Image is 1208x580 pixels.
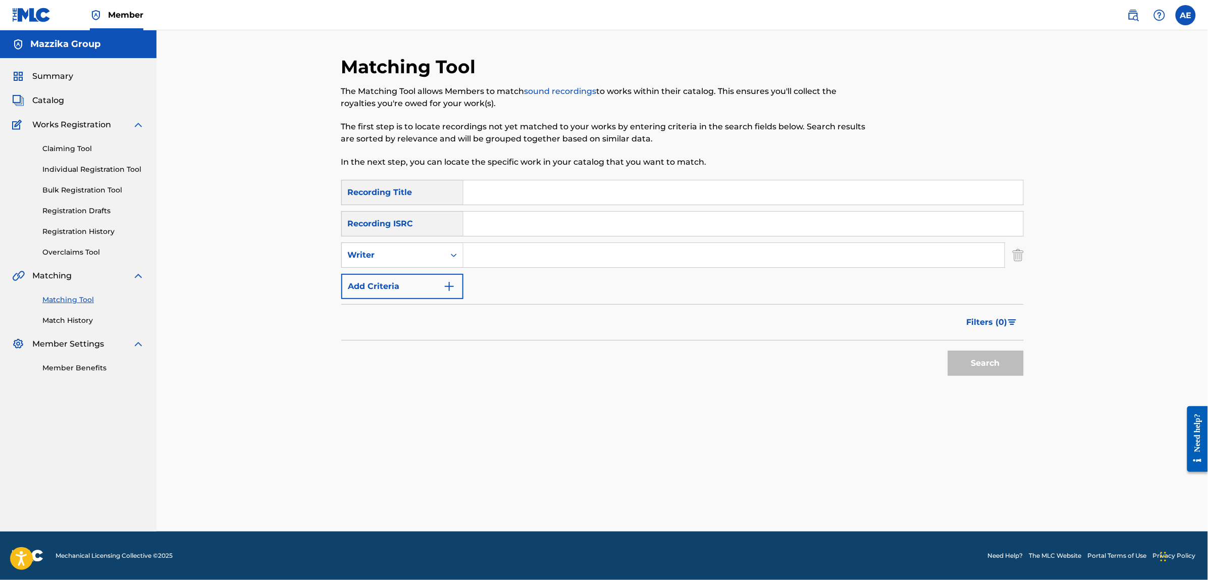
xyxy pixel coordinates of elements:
[42,315,144,326] a: Match History
[32,70,73,82] span: Summary
[32,338,104,350] span: Member Settings
[524,86,597,96] a: sound recordings
[348,249,439,261] div: Writer
[32,119,111,131] span: Works Registration
[30,38,100,50] h5: Mazzika Group
[12,338,24,350] img: Member Settings
[1149,5,1170,25] div: Help
[12,8,51,22] img: MLC Logo
[1088,551,1147,560] a: Portal Terms of Use
[12,94,24,107] img: Catalog
[12,38,24,51] img: Accounts
[341,274,463,299] button: Add Criteria
[90,9,102,21] img: Top Rightsholder
[42,164,144,175] a: Individual Registration Tool
[42,363,144,373] a: Member Benefits
[12,70,24,82] img: Summary
[12,550,43,562] img: logo
[56,551,173,560] span: Mechanical Licensing Collective © 2025
[341,121,867,145] p: The first step is to locate recordings not yet matched to your works by entering criteria in the ...
[42,295,144,305] a: Matching Tool
[1008,319,1017,325] img: filter
[443,280,455,293] img: 9d2ae6d4665cec9f34b9.svg
[1180,399,1208,480] iframe: Resource Center
[1153,551,1196,560] a: Privacy Policy
[42,206,144,216] a: Registration Drafts
[42,143,144,154] a: Claiming Tool
[341,156,867,168] p: In the next step, you can locate the specific work in your catalog that you want to match.
[42,226,144,237] a: Registration History
[341,56,481,78] h2: Matching Tool
[132,119,144,131] img: expand
[967,316,1008,328] span: Filters ( 0 )
[1127,9,1139,21] img: search
[988,551,1023,560] a: Need Help?
[32,94,64,107] span: Catalog
[32,270,72,282] span: Matching
[12,70,73,82] a: SummarySummary
[132,338,144,350] img: expand
[1158,531,1208,580] iframe: Chat Widget
[42,247,144,258] a: Overclaims Tool
[341,85,867,110] p: The Matching Tool allows Members to match to works within their catalog. This ensures you'll coll...
[12,119,25,131] img: Works Registration
[1176,5,1196,25] div: User Menu
[1013,243,1024,268] img: Delete Criterion
[1123,5,1143,25] a: Public Search
[12,94,64,107] a: CatalogCatalog
[961,310,1024,335] button: Filters (0)
[108,9,143,21] span: Member
[42,185,144,196] a: Bulk Registration Tool
[341,180,1024,381] form: Search Form
[12,270,25,282] img: Matching
[1153,9,1166,21] img: help
[1029,551,1082,560] a: The MLC Website
[132,270,144,282] img: expand
[1161,542,1167,572] div: Drag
